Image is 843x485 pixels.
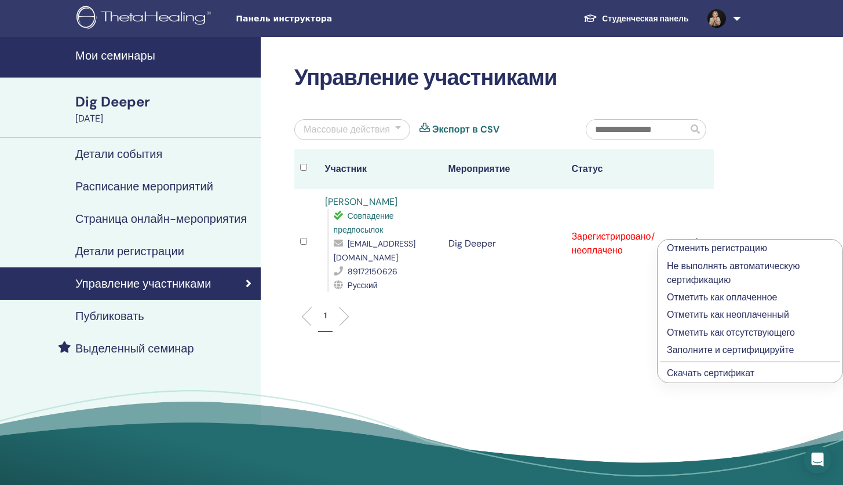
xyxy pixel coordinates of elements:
[304,123,390,137] div: Массовые действия
[324,310,327,322] p: 1
[443,149,566,189] th: Мероприятие
[75,244,184,258] h4: Детали регистрации
[667,241,833,255] p: Отменить регистрацию
[667,259,833,287] p: Не выполнять автоматическую сертификацию
[325,196,397,208] a: [PERSON_NAME]
[667,291,833,304] p: Отметить как оплаченное
[667,343,833,357] p: Заполните и сертифицируйте
[565,149,689,189] th: Статус
[348,280,378,291] span: Русский
[667,367,754,379] a: Скачать сертификат
[707,9,726,28] img: default.jpg
[75,341,194,355] h4: Выделенный семинар
[804,446,831,473] div: Open Intercom Messenger
[443,189,566,298] td: Dig Deeper
[334,211,394,235] span: Совпадение предпосылок
[75,309,144,323] h4: Публиковать
[75,147,162,161] h4: Детали события
[75,112,254,126] div: [DATE]
[75,212,247,226] h4: Страница онлайн-мероприятия
[583,13,597,23] img: graduation-cap-white.svg
[68,92,261,126] a: Dig Deeper[DATE]
[319,149,443,189] th: Участник
[574,8,698,30] a: Студенческая панель
[432,123,499,137] a: Экспорт в CSV
[236,13,410,25] span: Панель инструктора
[294,65,714,91] h2: Управление участниками
[667,308,833,322] p: Отметить как неоплаченный
[75,277,211,291] h4: Управление участниками
[75,179,213,193] h4: Расписание мероприятий
[334,238,415,263] span: [EMAIL_ADDRESS][DOMAIN_NAME]
[75,49,254,63] h4: Мои семинары
[667,326,833,340] p: Отметить как отсутствующего
[75,92,254,112] div: Dig Deeper
[76,6,215,32] img: logo.png
[348,266,397,277] span: 89172150626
